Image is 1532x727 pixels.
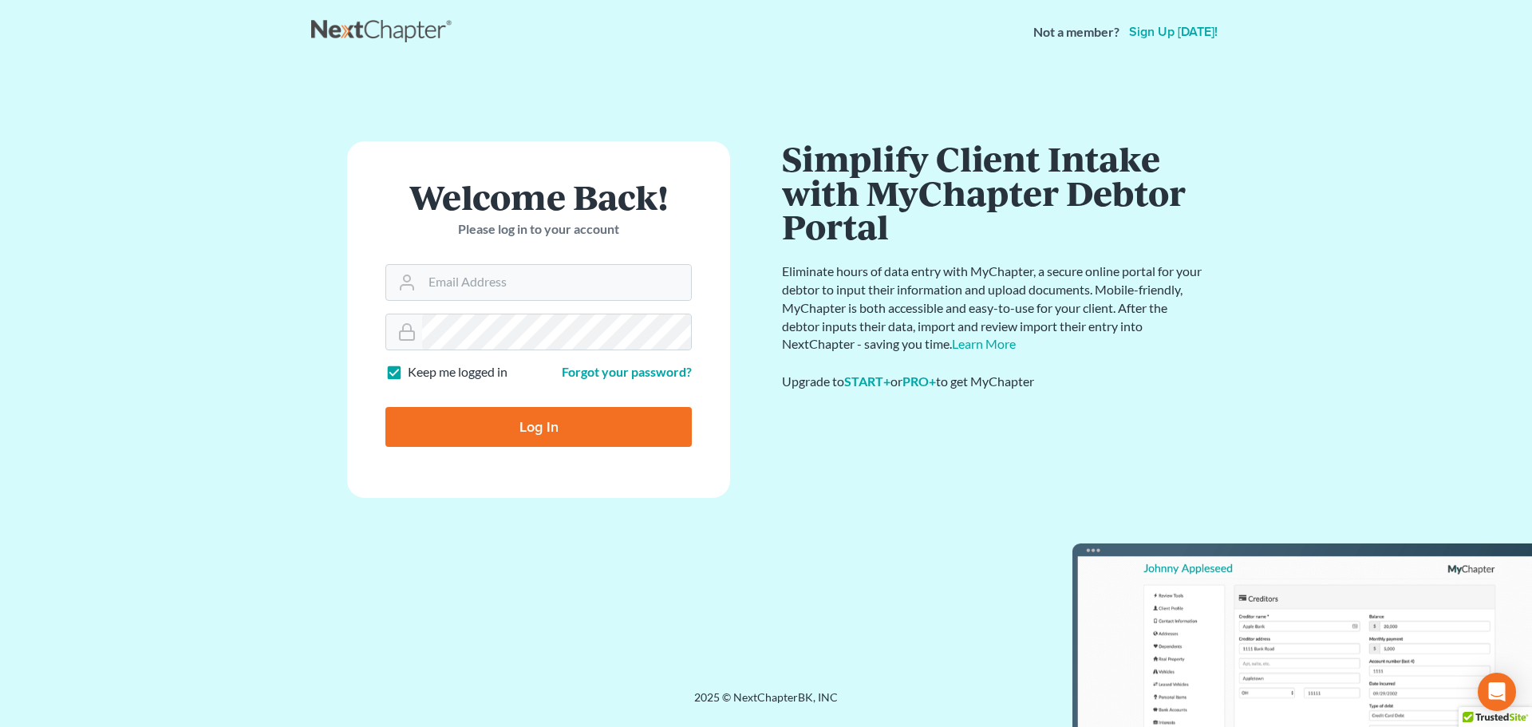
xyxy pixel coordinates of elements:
a: START+ [844,373,890,389]
h1: Welcome Back! [385,180,692,214]
a: PRO+ [902,373,936,389]
a: Sign up [DATE]! [1126,26,1221,38]
div: Upgrade to or to get MyChapter [782,373,1205,391]
strong: Not a member? [1033,23,1119,41]
div: 2025 © NextChapterBK, INC [311,689,1221,718]
p: Eliminate hours of data entry with MyChapter, a secure online portal for your debtor to input the... [782,263,1205,354]
a: Learn More [952,336,1016,351]
input: Email Address [422,265,691,300]
h1: Simplify Client Intake with MyChapter Debtor Portal [782,141,1205,243]
div: Open Intercom Messenger [1478,673,1516,711]
a: Forgot your password? [562,364,692,379]
p: Please log in to your account [385,220,692,239]
label: Keep me logged in [408,363,507,381]
input: Log In [385,407,692,447]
